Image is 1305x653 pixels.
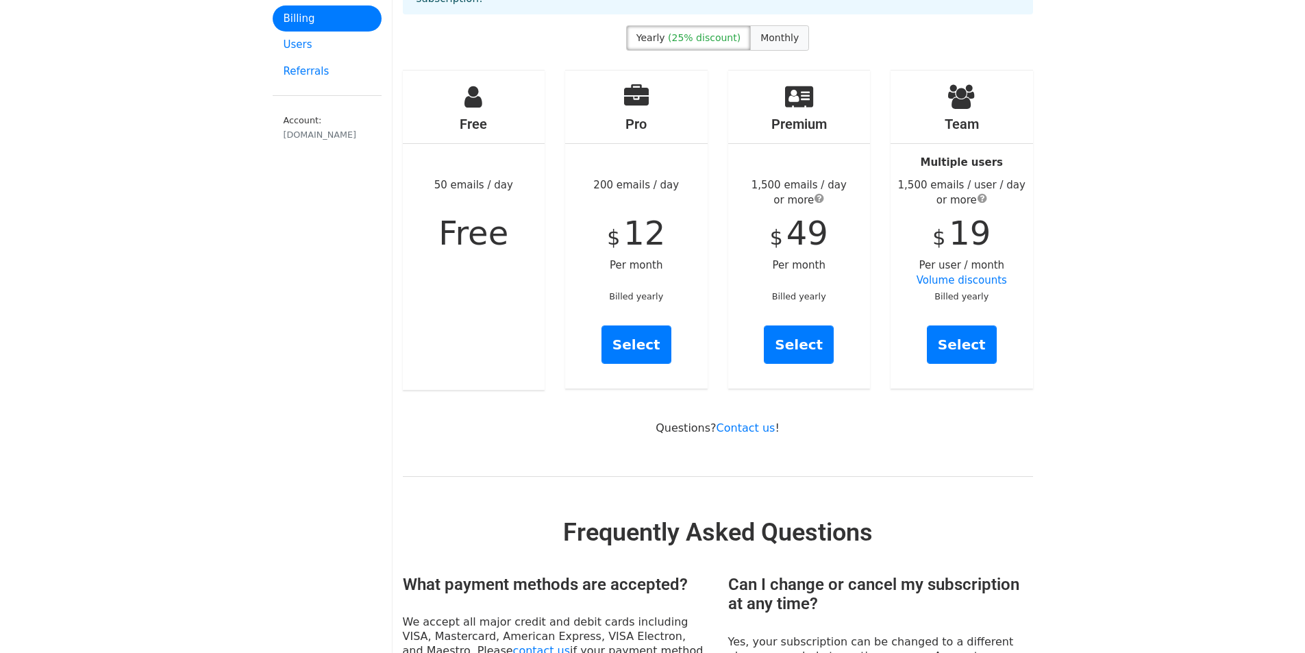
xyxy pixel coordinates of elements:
[921,156,1003,169] strong: Multiple users
[636,32,665,43] span: Yearly
[607,225,620,249] span: $
[891,71,1033,389] div: Per user / month
[403,518,1033,547] h2: Frequently Asked Questions
[927,325,997,364] a: Select
[273,32,382,58] a: Users
[623,214,665,252] span: 12
[565,71,708,389] div: 200 emails / day Per month
[728,71,871,389] div: Per month
[932,225,945,249] span: $
[1236,587,1305,653] iframe: Chat Widget
[601,325,671,364] a: Select
[717,421,775,434] a: Contact us
[403,71,545,390] div: 50 emails / day
[891,177,1033,208] div: 1,500 emails / user / day or more
[760,32,799,43] span: Monthly
[1236,587,1305,653] div: Chatwidget
[917,274,1007,286] a: Volume discounts
[403,421,1033,435] p: Questions? !
[728,116,871,132] h4: Premium
[273,58,382,85] a: Referrals
[403,575,708,595] h3: What payment methods are accepted?
[770,225,783,249] span: $
[764,325,834,364] a: Select
[728,177,871,208] div: 1,500 emails / day or more
[728,575,1033,615] h3: Can I change or cancel my subscription at any time?
[284,128,371,141] div: [DOMAIN_NAME]
[273,5,382,32] a: Billing
[934,291,989,301] small: Billed yearly
[891,116,1033,132] h4: Team
[668,32,741,43] span: (25% discount)
[403,116,545,132] h4: Free
[438,214,508,252] span: Free
[565,116,708,132] h4: Pro
[772,291,826,301] small: Billed yearly
[786,214,828,252] span: 49
[949,214,991,252] span: 19
[609,291,663,301] small: Billed yearly
[284,115,371,141] small: Account:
